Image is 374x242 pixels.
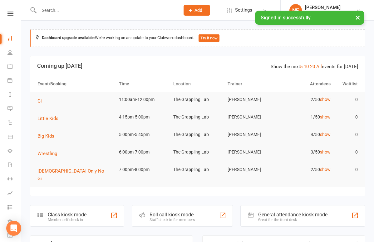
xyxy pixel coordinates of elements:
strong: Dashboard upgrade available: [42,35,95,40]
a: show [320,114,331,119]
th: Event/Booking [35,76,116,92]
span: Add [194,8,202,13]
h3: Coming up [DATE] [37,63,358,69]
td: 0 [333,127,361,142]
th: Attendees [279,76,333,92]
td: 4:15pm-5:00pm [116,110,170,124]
td: 0 [333,110,361,124]
a: Dashboard [7,32,22,46]
span: Signed in successfully. [261,15,312,21]
td: [PERSON_NAME] [225,110,279,124]
span: Big Kids [37,133,54,139]
td: The Grappling Lab [170,92,225,107]
button: [DEMOGRAPHIC_DATA] Only No Gi [37,167,113,182]
a: Payments [7,74,22,88]
td: 3/50 [279,145,333,159]
td: 2/50 [279,162,333,177]
a: 20 [310,64,315,69]
td: The Grappling Lab [170,110,225,124]
a: Calendar [7,60,22,74]
div: General attendance kiosk mode [258,212,327,218]
div: NE [289,4,302,17]
td: 0 [333,145,361,159]
td: The Grappling Lab [170,145,225,159]
td: [PERSON_NAME] [225,127,279,142]
a: Reports [7,88,22,102]
a: All [316,64,322,69]
a: show [320,132,331,137]
td: 6:00pm-7:00pm [116,145,170,159]
span: Settings [235,3,252,17]
td: 2/50 [279,92,333,107]
th: Waitlist [333,76,361,92]
button: Add [184,5,210,16]
td: 0 [333,162,361,177]
span: Wrestling [37,151,57,156]
div: Great for the front desk [258,218,327,222]
td: 4/50 [279,127,333,142]
th: Location [170,76,225,92]
div: Class kiosk mode [48,212,86,218]
button: Big Kids [37,132,59,140]
a: Product Sales [7,130,22,144]
span: Gi [37,98,42,104]
a: show [320,97,331,102]
button: × [352,11,363,24]
td: [PERSON_NAME] [225,92,279,107]
td: 5:00pm-5:45pm [116,127,170,142]
th: Time [116,76,170,92]
button: Try it now [199,34,219,42]
a: Assessments [7,187,22,201]
div: Roll call kiosk mode [150,212,195,218]
div: The Grappling Lab [305,10,341,16]
span: Little Kids [37,116,58,121]
div: Open Intercom Messenger [6,221,21,236]
td: The Grappling Lab [170,162,225,177]
input: Search... [37,6,175,15]
td: 11:00am-12:00pm [116,92,170,107]
td: 0 [333,92,361,107]
a: 10 [304,64,309,69]
a: show [320,149,331,154]
a: 5 [300,64,303,69]
th: Trainer [225,76,279,92]
button: Little Kids [37,115,63,122]
div: [PERSON_NAME] [305,5,341,10]
a: show [320,167,331,172]
button: Wrestling [37,150,62,157]
span: [DEMOGRAPHIC_DATA] Only No Gi [37,168,104,181]
td: 7:00pm-8:00pm [116,162,170,177]
div: Member self check-in [48,218,86,222]
td: The Grappling Lab [170,127,225,142]
td: [PERSON_NAME] [225,145,279,159]
div: Show the next events for [DATE] [271,63,358,70]
a: People [7,46,22,60]
div: We're working on an update to your Clubworx dashboard. [30,29,365,47]
td: [PERSON_NAME] [225,162,279,177]
a: What's New [7,215,22,229]
button: Gi [37,97,46,105]
div: Staff check-in for members [150,218,195,222]
td: 1/50 [279,110,333,124]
